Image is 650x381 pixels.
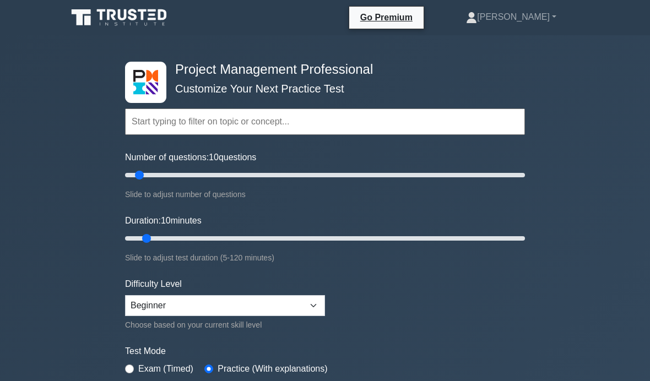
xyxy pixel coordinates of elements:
label: Test Mode [125,345,525,358]
span: 10 [161,216,171,225]
span: 10 [209,153,219,162]
label: Exam (Timed) [138,362,193,375]
a: Go Premium [354,10,419,24]
div: Slide to adjust number of questions [125,188,525,201]
label: Difficulty Level [125,277,182,291]
label: Practice (With explanations) [218,362,327,375]
div: Choose based on your current skill level [125,318,325,331]
div: Slide to adjust test duration (5-120 minutes) [125,251,525,264]
label: Number of questions: questions [125,151,256,164]
label: Duration: minutes [125,214,202,227]
h4: Project Management Professional [171,62,471,78]
a: [PERSON_NAME] [440,6,583,28]
input: Start typing to filter on topic or concept... [125,108,525,135]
